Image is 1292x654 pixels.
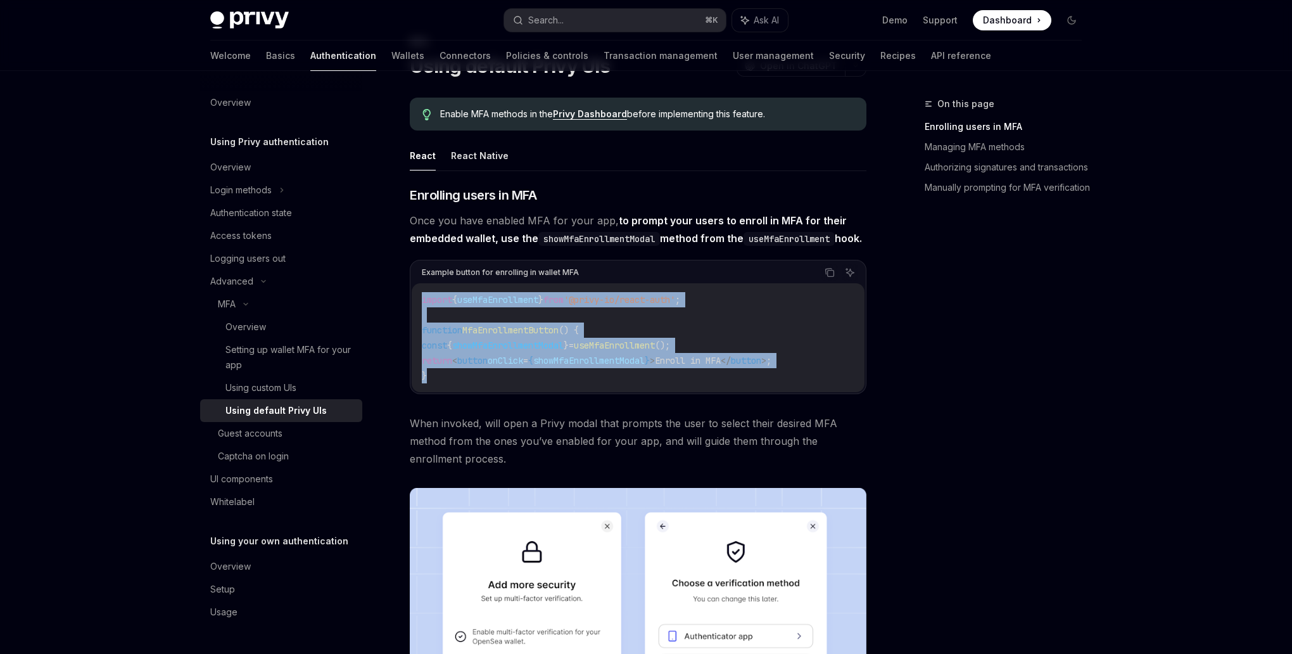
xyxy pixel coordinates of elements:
[655,340,670,351] span: ();
[923,14,958,27] a: Support
[451,141,509,170] button: React Native
[533,355,645,366] span: showMfaEnrollmentModal
[440,108,854,120] span: Enable MFA methods in the before implementing this feature.
[210,41,251,71] a: Welcome
[721,355,731,366] span: </
[200,601,362,624] a: Usage
[200,247,362,270] a: Logging users out
[210,582,235,597] div: Setup
[574,340,655,351] span: useMfaEnrollment
[564,340,569,351] span: }
[559,324,579,336] span: () {
[538,232,660,246] code: showMfaEnrollmentModal
[528,355,533,366] span: {
[218,297,236,312] div: MFA
[829,41,865,71] a: Security
[210,471,273,487] div: UI components
[925,177,1092,198] a: Manually prompting for MFA verification
[447,340,452,351] span: {
[210,274,253,289] div: Advanced
[504,9,726,32] button: Search...⌘K
[538,294,543,305] span: }
[973,10,1051,30] a: Dashboard
[410,414,866,468] span: When invoked, will open a Privy modal that prompts the user to select their desired MFA method fr...
[761,355,766,366] span: >
[422,264,579,281] div: Example button for enrolling in wallet MFA
[200,490,362,513] a: Whitelabel
[604,41,718,71] a: Transaction management
[675,294,680,305] span: ;
[200,445,362,468] a: Captcha on login
[925,117,1092,137] a: Enrolling users in MFA
[210,605,237,620] div: Usage
[410,214,862,245] strong: to prompt your users to enroll in MFA for their embedded wallet, use the method from the hook.
[506,41,588,71] a: Policies & controls
[200,224,362,247] a: Access tokens
[457,294,538,305] span: useMfaEnrollment
[210,11,289,29] img: dark logo
[200,376,362,399] a: Using custom UIs
[210,134,329,150] h5: Using Privy authentication
[200,578,362,601] a: Setup
[422,109,431,120] svg: Tip
[410,186,536,204] span: Enrolling users in MFA
[210,559,251,574] div: Overview
[523,355,528,366] span: =
[200,422,362,445] a: Guest accounts
[553,108,627,120] a: Privy Dashboard
[200,338,362,376] a: Setting up wallet MFA for your app
[410,141,436,170] button: React
[210,534,348,549] h5: Using your own authentication
[200,202,362,224] a: Authentication state
[733,41,814,71] a: User management
[452,340,564,351] span: showMfaEnrollmentModal
[655,355,721,366] span: Enroll in MFA
[200,555,362,578] a: Overview
[754,14,779,27] span: Ask AI
[210,494,255,510] div: Whitelabel
[732,9,788,32] button: Ask AI
[543,294,564,305] span: from
[422,294,452,305] span: import
[462,324,559,336] span: MfaEnrollmentButton
[842,264,858,281] button: Ask AI
[931,41,991,71] a: API reference
[391,41,424,71] a: Wallets
[200,316,362,338] a: Overview
[528,13,564,28] div: Search...
[457,355,488,366] span: button
[705,15,718,25] span: ⌘ K
[422,324,462,336] span: function
[452,294,457,305] span: {
[488,355,523,366] span: onClick
[766,355,771,366] span: ;
[1061,10,1082,30] button: Toggle dark mode
[569,340,574,351] span: =
[422,370,427,381] span: }
[925,157,1092,177] a: Authorizing signatures and transactions
[200,156,362,179] a: Overview
[210,95,251,110] div: Overview
[744,232,835,246] code: useMfaEnrollment
[210,160,251,175] div: Overview
[225,380,296,395] div: Using custom UIs
[422,340,447,351] span: const
[210,183,272,198] div: Login methods
[882,14,908,27] a: Demo
[564,294,675,305] span: '@privy-io/react-auth'
[983,14,1032,27] span: Dashboard
[310,41,376,71] a: Authentication
[225,319,266,335] div: Overview
[731,355,761,366] span: button
[225,342,355,373] div: Setting up wallet MFA for your app
[452,355,457,366] span: <
[880,41,916,71] a: Recipes
[210,205,292,221] div: Authentication state
[925,137,1092,157] a: Managing MFA methods
[266,41,295,71] a: Basics
[200,468,362,490] a: UI components
[210,251,286,266] div: Logging users out
[225,403,327,418] div: Using default Privy UIs
[218,449,289,464] div: Captcha on login
[440,41,491,71] a: Connectors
